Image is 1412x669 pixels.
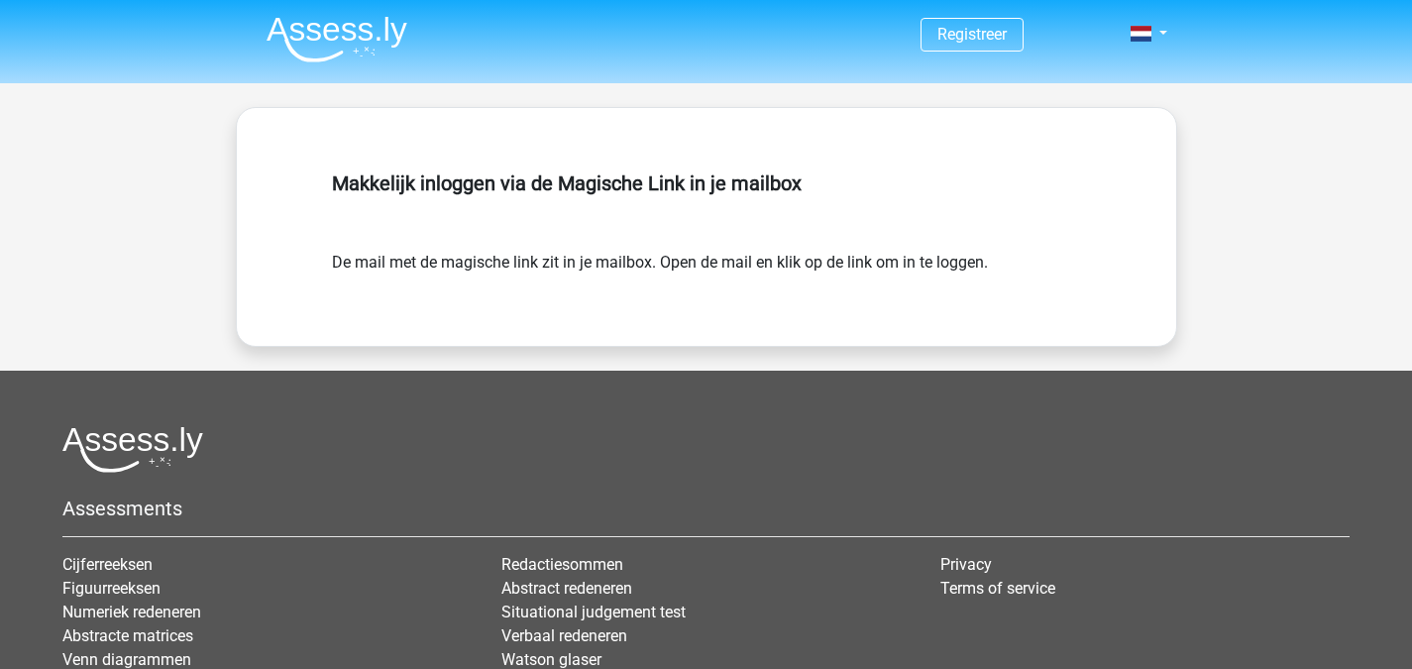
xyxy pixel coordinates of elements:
[937,25,1007,44] a: Registreer
[62,650,191,669] a: Venn diagrammen
[940,555,992,574] a: Privacy
[940,579,1055,598] a: Terms of service
[62,603,201,621] a: Numeriek redeneren
[62,555,153,574] a: Cijferreeksen
[501,555,623,574] a: Redactiesommen
[62,426,203,473] img: Assessly logo
[332,251,1081,275] form: De mail met de magische link zit in je mailbox. Open de mail en klik op de link om in te loggen.
[501,579,632,598] a: Abstract redeneren
[62,626,193,645] a: Abstracte matrices
[332,171,1081,195] h5: Makkelijk inloggen via de Magische Link in je mailbox
[62,497,1350,520] h5: Assessments
[501,603,686,621] a: Situational judgement test
[501,650,601,669] a: Watson glaser
[62,579,161,598] a: Figuurreeksen
[501,626,627,645] a: Verbaal redeneren
[267,16,407,62] img: Assessly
